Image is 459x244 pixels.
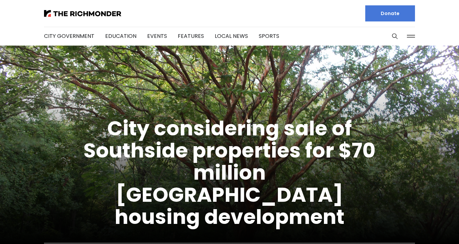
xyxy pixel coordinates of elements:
[83,114,376,231] a: City considering sale of Southside properties for $70 million [GEOGRAPHIC_DATA] housing development
[259,32,279,40] a: Sports
[365,5,415,21] a: Donate
[105,32,136,40] a: Education
[178,32,204,40] a: Features
[390,31,400,41] button: Search this site
[44,10,121,17] img: The Richmonder
[147,32,167,40] a: Events
[215,32,248,40] a: Local News
[44,32,94,40] a: City Government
